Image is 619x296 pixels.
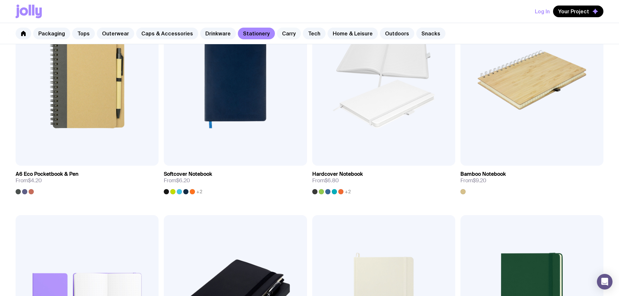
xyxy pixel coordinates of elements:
button: Log In [535,6,550,17]
span: $6.20 [176,177,190,184]
span: +2 [345,189,351,194]
a: Home & Leisure [328,28,378,39]
h3: A6 Eco Pocketbook & Pen [16,171,79,177]
a: Carry [277,28,301,39]
button: Your Project [553,6,603,17]
span: From [164,177,190,184]
a: Caps & Accessories [136,28,198,39]
a: Hardcover NotebookFrom$6.80+2 [312,166,455,194]
span: From [312,177,339,184]
a: Packaging [33,28,70,39]
span: $4.20 [28,177,42,184]
a: Outerwear [97,28,134,39]
h3: Hardcover Notebook [312,171,363,177]
span: $6.80 [325,177,339,184]
a: Softcover NotebookFrom$6.20+2 [164,166,307,194]
h3: Softcover Notebook [164,171,212,177]
a: Snacks [416,28,445,39]
span: Your Project [558,8,589,15]
a: Bamboo NotebookFrom$9.20 [460,166,603,194]
span: $9.20 [473,177,486,184]
div: Open Intercom Messenger [597,274,613,290]
a: Outdoors [380,28,414,39]
span: From [16,177,42,184]
h3: Bamboo Notebook [460,171,506,177]
a: Stationery [238,28,275,39]
a: Tech [303,28,326,39]
span: +2 [196,189,202,194]
a: Tops [72,28,95,39]
a: A6 Eco Pocketbook & PenFrom$4.20 [16,166,159,194]
a: Drinkware [200,28,236,39]
span: From [460,177,486,184]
